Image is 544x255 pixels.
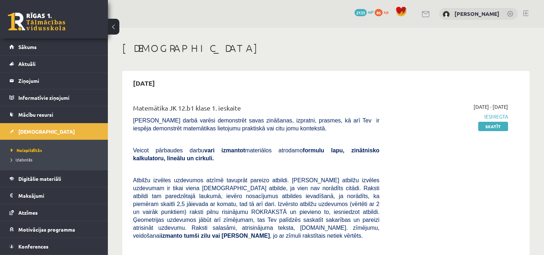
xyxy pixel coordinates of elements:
[18,44,37,50] span: Sākums
[9,123,99,140] a: [DEMOGRAPHIC_DATA]
[9,187,99,204] a: Maksājumi
[390,113,508,120] span: Iesniegta
[375,9,392,15] a: 86 xp
[368,9,374,15] span: mP
[18,61,36,67] span: Aktuāli
[454,10,499,17] a: [PERSON_NAME]
[9,72,99,89] a: Ziņojumi
[355,9,367,16] span: 2133
[133,147,379,161] b: formulu lapu, zinātnisko kalkulatoru, lineālu un cirkuli.
[474,103,508,111] span: [DATE] - [DATE]
[11,147,101,153] a: Neizpildītās
[18,175,61,182] span: Digitālie materiāli
[11,147,42,153] span: Neizpildītās
[122,42,530,54] h1: [DEMOGRAPHIC_DATA]
[9,39,99,55] a: Sākums
[133,117,379,131] span: [PERSON_NAME] darbā varēsi demonstrēt savas zināšanas, izpratni, prasmes, kā arī Tev ir iespēja d...
[184,233,270,239] b: tumši zilu vai [PERSON_NAME]
[9,55,99,72] a: Aktuāli
[161,233,182,239] b: izmanto
[9,106,99,123] a: Mācību resursi
[8,13,65,31] a: Rīgas 1. Tālmācības vidusskola
[11,156,101,163] a: Izlabotās
[384,9,388,15] span: xp
[133,177,379,239] span: Atbilžu izvēles uzdevumos atzīmē tavuprāt pareizo atbildi. [PERSON_NAME] atbilžu izvēles uzdevuma...
[18,89,99,106] legend: Informatīvie ziņojumi
[18,111,53,118] span: Mācību resursi
[18,209,38,216] span: Atzīmes
[126,75,162,91] h2: [DATE]
[478,122,508,131] a: Skatīt
[9,170,99,187] a: Digitālie materiāli
[18,128,75,135] span: [DEMOGRAPHIC_DATA]
[18,72,99,89] legend: Ziņojumi
[9,238,99,255] a: Konferences
[18,226,75,233] span: Motivācijas programma
[9,204,99,221] a: Atzīmes
[9,221,99,238] a: Motivācijas programma
[375,9,383,16] span: 86
[9,89,99,106] a: Informatīvie ziņojumi
[133,103,379,116] div: Matemātika JK 12.b1 klase 1. ieskaite
[355,9,374,15] a: 2133 mP
[11,157,32,162] span: Izlabotās
[18,243,49,250] span: Konferences
[18,187,99,204] legend: Maksājumi
[443,11,450,18] img: Robijs Cabuls
[204,147,245,153] b: vari izmantot
[133,147,379,161] span: Veicot pārbaudes darbu materiālos atrodamo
